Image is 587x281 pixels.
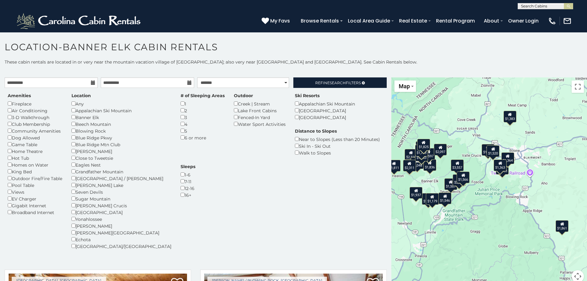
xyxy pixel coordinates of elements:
div: $3,557 [451,159,464,171]
div: Blue Ridge Mtn Club [71,141,171,148]
div: Any [71,100,171,107]
div: $1,869 [404,159,417,171]
a: Browse Rentals [298,15,342,26]
span: Search [330,81,346,85]
div: Appalachian Ski Mountain [295,100,355,107]
span: My Favs [270,17,290,25]
div: Gigabit Internet [8,202,62,209]
div: $1,825 [417,139,430,151]
div: $1,861 [556,220,569,232]
a: Owner Login [505,15,542,26]
div: Blowing Rock [71,127,171,134]
a: Local Area Guide [345,15,393,26]
div: 3 [181,114,225,121]
div: $1,566 [457,171,470,183]
a: Real Estate [396,15,430,26]
div: 4 [181,121,225,127]
img: phone-regular-white.png [548,17,556,25]
div: $1,751 [422,193,435,205]
label: Sleeps [181,163,195,170]
div: $1,507 [444,178,457,190]
div: Dog Allowed [8,134,62,141]
div: Yonahlossee [71,216,171,222]
a: Rental Program [433,15,478,26]
div: $1,546 [439,192,452,204]
div: 16+ [181,192,195,198]
button: Toggle fullscreen view [572,81,584,93]
div: [PERSON_NAME] Lake [71,182,171,188]
div: Fenced-In Yard [234,114,286,121]
label: Amenities [8,93,31,99]
div: Views [8,188,62,195]
div: $1,983 [415,150,428,161]
div: 2 [181,107,225,114]
div: [PERSON_NAME] [71,148,171,155]
div: $1,597 [422,148,435,160]
div: $3,063 [496,163,509,175]
div: Appalachian Ski Mountain [71,107,171,114]
label: Outdoor [234,93,253,99]
div: Hot Tub [8,155,62,161]
div: 6 or more [181,134,225,141]
div: [PERSON_NAME][GEOGRAPHIC_DATA] [71,229,171,236]
div: [PERSON_NAME] [71,222,171,229]
div: $1,954 [482,144,495,156]
div: $1,836 [423,159,436,171]
div: $1,753 [415,144,428,156]
div: 12-16 [181,185,195,192]
div: Lake Front Cabins [234,107,286,114]
div: 5 [181,127,225,134]
a: About [481,15,502,26]
span: Refine Filters [315,81,361,85]
label: Ski Resorts [295,93,320,99]
div: Sugar Mountain [71,195,171,202]
div: [GEOGRAPHIC_DATA] [295,114,355,121]
div: Home Theatre [8,148,62,155]
div: $2,316 [405,149,418,161]
button: Change map style [394,81,416,92]
div: $2,333 [453,174,466,186]
div: [GEOGRAPHIC_DATA]/[GEOGRAPHIC_DATA] [71,243,171,250]
span: Map [399,83,410,89]
div: Game Table [8,141,62,148]
label: Distance to Slopes [295,128,337,134]
div: 1 [181,100,225,107]
div: Blue Ridge Pkwy [71,134,171,141]
a: My Favs [262,17,291,25]
div: 7-11 [181,178,195,185]
div: Banner Elk [71,114,171,121]
div: 1-6 [181,171,195,178]
div: EV Charger [8,195,62,202]
div: Homes on Water [8,161,62,168]
div: $1,937 [410,187,423,198]
div: [GEOGRAPHIC_DATA] [71,209,171,216]
img: mail-regular-white.png [563,17,572,25]
div: Walk to Slopes [295,149,380,156]
div: $1,811 [388,160,401,171]
div: Pool Table [8,182,62,188]
img: White-1-2.png [15,12,143,30]
div: [PERSON_NAME] Crucis [71,202,171,209]
div: $1,179 [426,193,439,205]
div: $3,048 [411,157,424,169]
div: Water Sport Activities [234,121,286,127]
div: Eagles Nest [71,161,171,168]
div: Seven Devils [71,188,171,195]
div: $2,097 [434,143,447,155]
div: Beech Mountain [71,121,171,127]
div: Broadband Internet [8,209,62,216]
div: Air Conditioning [8,107,62,114]
div: $1,363 [494,159,507,171]
div: King Bed [8,168,62,175]
label: # of Sleeping Areas [181,93,225,99]
div: Near to Slopes (Less than 20 Minutes) [295,136,380,143]
label: Location [71,93,91,99]
div: [GEOGRAPHIC_DATA] [295,107,355,114]
div: $1,520 [487,145,500,157]
div: Fireplace [8,100,62,107]
div: 3-D Walkthrough [8,114,62,121]
div: Grandfather Mountain [71,168,171,175]
div: [GEOGRAPHIC_DATA] / [PERSON_NAME] [71,175,171,182]
div: Echota [71,236,171,243]
div: Ski In - Ski Out [295,143,380,149]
